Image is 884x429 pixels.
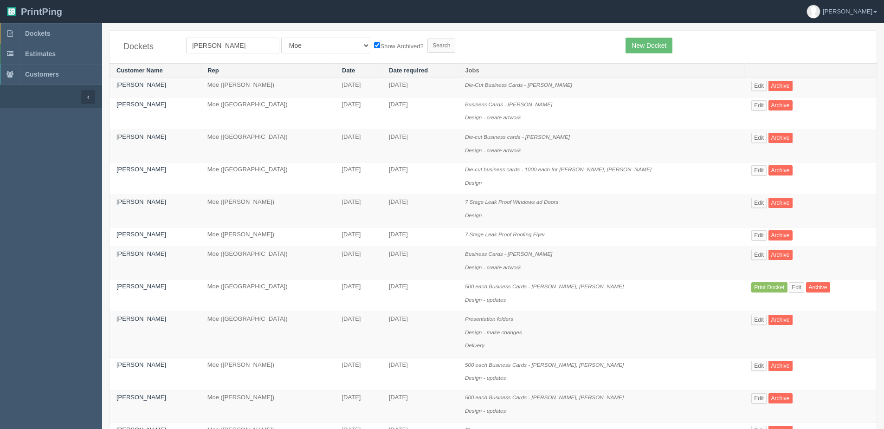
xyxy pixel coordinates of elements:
[25,50,56,58] span: Estimates
[427,39,455,52] input: Search
[200,162,335,195] td: Moe ([GEOGRAPHIC_DATA])
[626,38,672,53] a: New Docket
[25,30,50,37] span: Dockets
[768,165,793,175] a: Archive
[465,212,482,218] i: Design
[465,297,506,303] i: Design - updates
[116,81,166,88] a: [PERSON_NAME]
[200,78,335,97] td: Moe ([PERSON_NAME])
[335,227,382,247] td: [DATE]
[465,251,552,257] i: Business Cards - [PERSON_NAME]
[116,133,166,140] a: [PERSON_NAME]
[768,250,793,260] a: Archive
[751,165,767,175] a: Edit
[116,231,166,238] a: [PERSON_NAME]
[389,67,428,74] a: Date required
[200,357,335,390] td: Moe ([PERSON_NAME])
[335,130,382,162] td: [DATE]
[382,357,458,390] td: [DATE]
[382,227,458,247] td: [DATE]
[768,81,793,91] a: Archive
[7,7,16,16] img: logo-3e63b451c926e2ac314895c53de4908e5d424f24456219fb08d385ab2e579770.png
[200,97,335,130] td: Moe ([GEOGRAPHIC_DATA])
[751,315,767,325] a: Edit
[200,312,335,358] td: Moe ([GEOGRAPHIC_DATA])
[465,362,624,368] i: 500 each Business Cards - [PERSON_NAME], [PERSON_NAME]
[465,329,522,335] i: Design - make changes
[342,67,355,74] a: Date
[335,97,382,130] td: [DATE]
[458,63,744,78] th: Jobs
[768,198,793,208] a: Archive
[207,67,219,74] a: Rep
[465,375,506,381] i: Design - updates
[751,230,767,240] a: Edit
[123,42,172,52] h4: Dockets
[768,315,793,325] a: Archive
[335,390,382,423] td: [DATE]
[751,100,767,110] a: Edit
[465,166,652,172] i: Die-cut business cards - 1000 each for [PERSON_NAME], [PERSON_NAME]
[807,5,820,18] img: avatar_default-7531ab5dedf162e01f1e0bb0964e6a185e93c5c22dfe317fb01d7f8cd2b1632c.jpg
[116,166,166,173] a: [PERSON_NAME]
[116,283,166,290] a: [PERSON_NAME]
[789,282,804,292] a: Edit
[751,250,767,260] a: Edit
[465,316,513,322] i: Presentation folders
[465,199,558,205] i: 7 Stage Leak Proof Windows ad Doors
[374,40,423,51] label: Show Archived?
[751,361,767,371] a: Edit
[116,250,166,257] a: [PERSON_NAME]
[806,282,830,292] a: Archive
[751,81,767,91] a: Edit
[382,78,458,97] td: [DATE]
[200,247,335,279] td: Moe ([GEOGRAPHIC_DATA])
[200,130,335,162] td: Moe ([GEOGRAPHIC_DATA])
[382,390,458,423] td: [DATE]
[335,279,382,312] td: [DATE]
[374,42,380,48] input: Show Archived?
[768,361,793,371] a: Archive
[200,227,335,247] td: Moe ([PERSON_NAME])
[116,361,166,368] a: [PERSON_NAME]
[116,198,166,205] a: [PERSON_NAME]
[465,394,624,400] i: 500 each Business Cards - [PERSON_NAME], [PERSON_NAME]
[25,71,59,78] span: Customers
[382,312,458,358] td: [DATE]
[465,134,570,140] i: Die-cut Business cards - [PERSON_NAME]
[382,279,458,312] td: [DATE]
[335,162,382,195] td: [DATE]
[116,101,166,108] a: [PERSON_NAME]
[382,247,458,279] td: [DATE]
[465,147,521,153] i: Design - create artwork
[335,247,382,279] td: [DATE]
[186,38,279,53] input: Customer Name
[465,114,521,120] i: Design - create artwork
[751,282,787,292] a: Print Docket
[768,100,793,110] a: Archive
[465,264,521,270] i: Design - create artwork
[200,195,335,227] td: Moe ([PERSON_NAME])
[751,198,767,208] a: Edit
[751,133,767,143] a: Edit
[200,390,335,423] td: Moe ([PERSON_NAME])
[116,315,166,322] a: [PERSON_NAME]
[382,130,458,162] td: [DATE]
[768,230,793,240] a: Archive
[465,180,482,186] i: Design
[768,393,793,403] a: Archive
[116,394,166,401] a: [PERSON_NAME]
[335,357,382,390] td: [DATE]
[335,78,382,97] td: [DATE]
[335,195,382,227] td: [DATE]
[751,393,767,403] a: Edit
[465,82,572,88] i: Die-Cut Business Cards - [PERSON_NAME]
[465,101,552,107] i: Business Cards - [PERSON_NAME]
[768,133,793,143] a: Archive
[382,162,458,195] td: [DATE]
[465,283,624,289] i: 500 each Business Cards - [PERSON_NAME], [PERSON_NAME]
[335,312,382,358] td: [DATE]
[465,408,506,414] i: Design - updates
[465,342,484,348] i: Delivery
[116,67,163,74] a: Customer Name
